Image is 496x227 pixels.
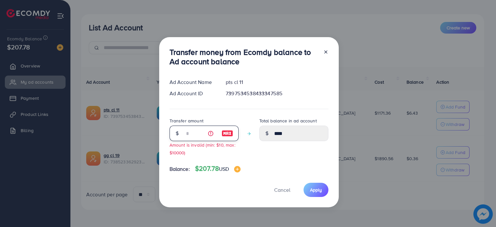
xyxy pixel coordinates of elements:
[170,142,235,155] small: Amount is invalid (min: $10, max: $10000)
[219,165,229,172] span: USD
[170,47,318,66] h3: Transfer money from Ecomdy balance to Ad account balance
[221,78,333,86] div: pts cl 11
[222,129,233,137] img: image
[259,118,317,124] label: Total balance in ad account
[274,186,290,193] span: Cancel
[221,90,333,97] div: 7397534538433347585
[304,183,328,197] button: Apply
[170,165,190,173] span: Balance:
[234,166,241,172] img: image
[164,78,221,86] div: Ad Account Name
[170,118,203,124] label: Transfer amount
[195,165,241,173] h4: $207.78
[310,187,322,193] span: Apply
[266,183,298,197] button: Cancel
[164,90,221,97] div: Ad Account ID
